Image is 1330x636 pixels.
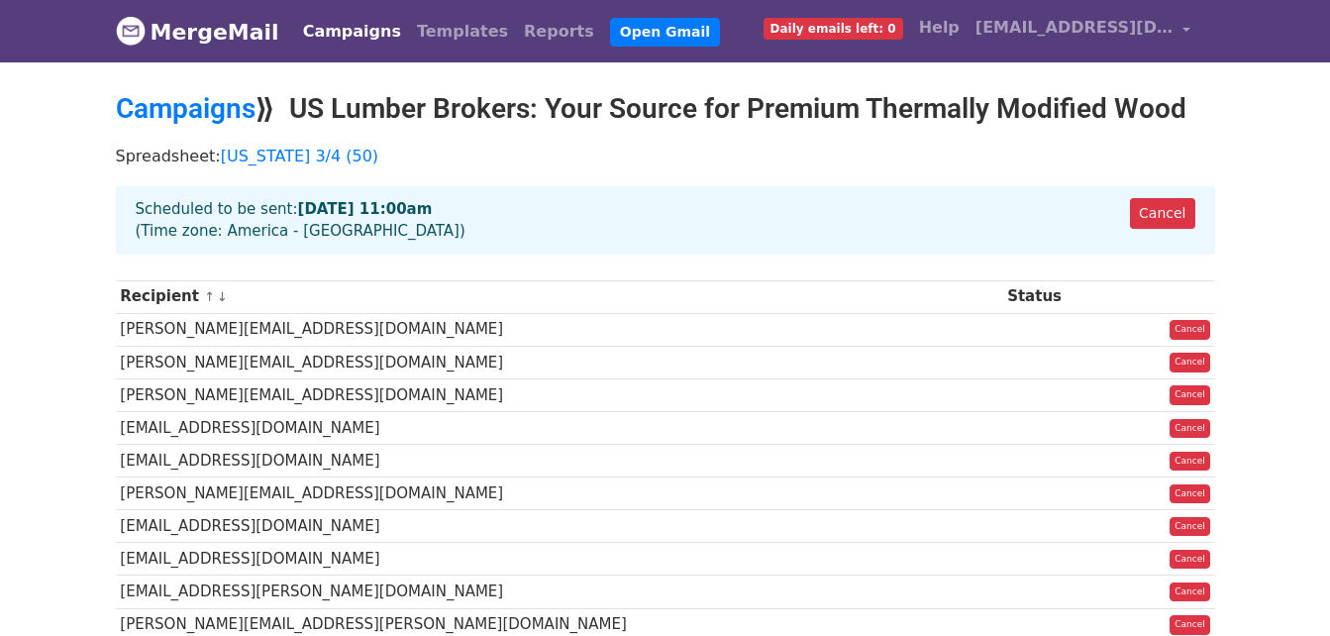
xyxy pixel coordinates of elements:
[610,18,720,47] a: Open Gmail
[116,313,1003,346] td: [PERSON_NAME][EMAIL_ADDRESS][DOMAIN_NAME]
[911,8,968,48] a: Help
[298,200,433,218] strong: [DATE] 11:00am
[1002,280,1112,313] th: Status
[116,543,1003,576] td: [EMAIL_ADDRESS][DOMAIN_NAME]
[221,147,378,165] a: [US_STATE] 3/4 (50)
[116,445,1003,477] td: [EMAIL_ADDRESS][DOMAIN_NAME]
[764,18,903,40] span: Daily emails left: 0
[204,289,215,304] a: ↑
[116,280,1003,313] th: Recipient
[1130,198,1194,229] a: Cancel
[1170,452,1210,472] a: Cancel
[116,92,256,125] a: Campaigns
[756,8,911,48] a: Daily emails left: 0
[409,12,516,52] a: Templates
[116,576,1003,608] td: [EMAIL_ADDRESS][PERSON_NAME][DOMAIN_NAME]
[975,16,1174,40] span: [EMAIL_ADDRESS][DOMAIN_NAME]
[116,510,1003,543] td: [EMAIL_ADDRESS][DOMAIN_NAME]
[1170,385,1210,405] a: Cancel
[217,289,228,304] a: ↓
[968,8,1199,54] a: [EMAIL_ADDRESS][DOMAIN_NAME]
[116,411,1003,444] td: [EMAIL_ADDRESS][DOMAIN_NAME]
[116,378,1003,411] td: [PERSON_NAME][EMAIL_ADDRESS][DOMAIN_NAME]
[1170,517,1210,537] a: Cancel
[295,12,409,52] a: Campaigns
[1170,484,1210,504] a: Cancel
[116,477,1003,510] td: [PERSON_NAME][EMAIL_ADDRESS][DOMAIN_NAME]
[116,11,279,53] a: MergeMail
[1170,320,1210,340] a: Cancel
[116,186,1215,255] div: Scheduled to be sent: (Time zone: America - [GEOGRAPHIC_DATA])
[1170,583,1210,602] a: Cancel
[116,346,1003,378] td: [PERSON_NAME][EMAIL_ADDRESS][DOMAIN_NAME]
[516,12,602,52] a: Reports
[1170,615,1210,635] a: Cancel
[116,16,146,46] img: MergeMail logo
[1170,550,1210,570] a: Cancel
[1170,419,1210,439] a: Cancel
[1170,353,1210,372] a: Cancel
[116,92,1215,126] h2: ⟫ US Lumber Brokers: Your Source for Premium Thermally Modified Wood
[116,146,1215,166] p: Spreadsheet:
